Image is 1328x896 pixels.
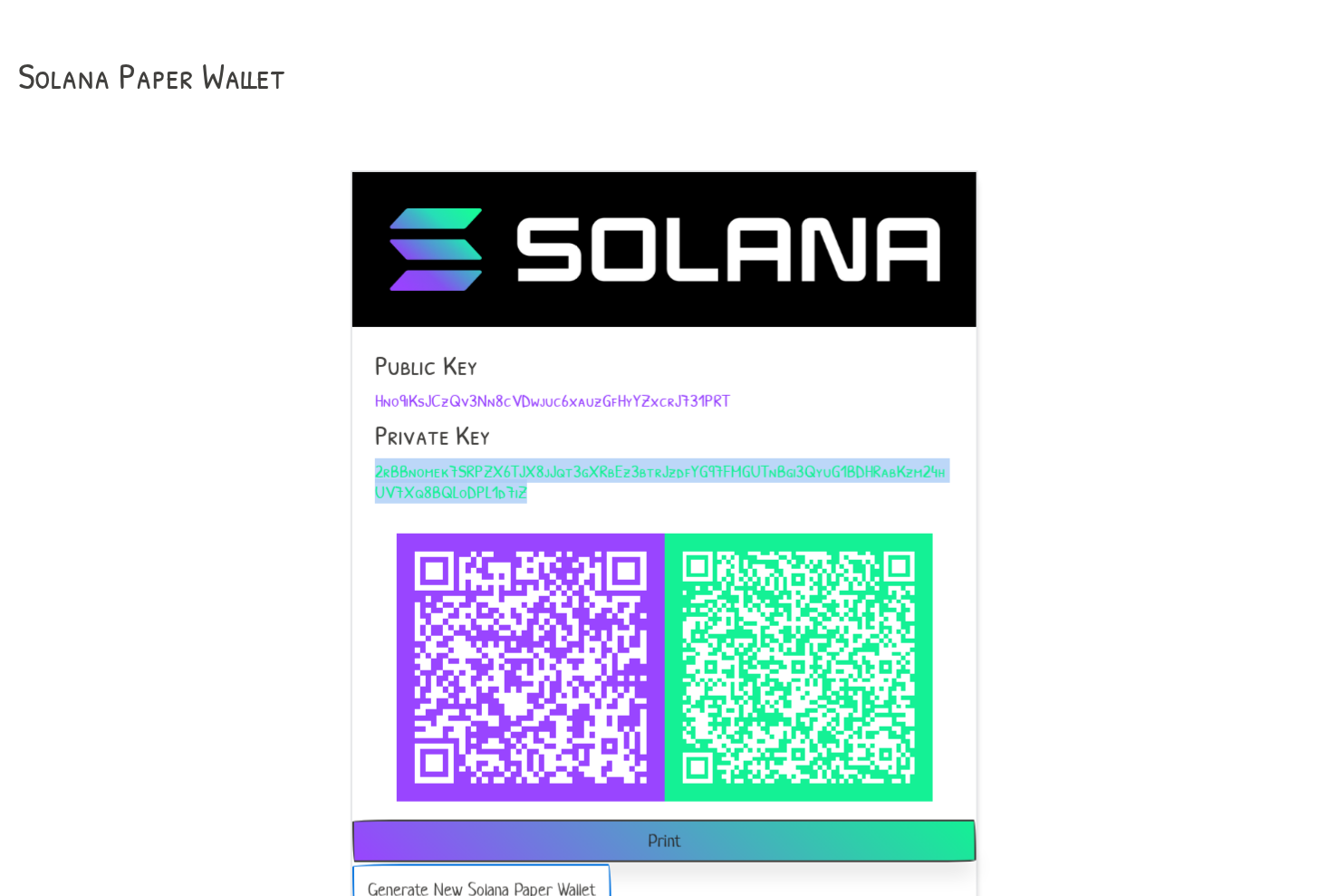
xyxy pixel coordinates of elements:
[352,172,977,327] img: Card example image
[375,458,946,504] span: 2rBBnomek7SRPZX6TJX8jJqt3gXRbEz3btrJzdfYG97FMGUTnBgi3QyuG1BDHRabKzm24hUV7Xq8BQLoDPL1d7iZ
[682,552,914,784] img: bkx2sKem4hcAAAAASUVORK5CYII=
[375,350,954,381] h4: Public Key
[414,552,646,784] img: BABkOSNAHSxKakrc+km+LOmZFB9KHM5zUf+KAPwPuuccSd+taLEAAAAASUVORK5CYII=
[375,419,954,451] h4: Private Key
[414,552,646,784] div: Hno9iKsJCzQv3Nn8cVDwjuc6xauzGfHyYZxcrJ731PRT
[682,552,914,784] div: 2rBBnomek7SRPZX6TJX8jJqt3gXRbEz3btrJzdfYG97FMGUTnBgi3QyuG1BDHRabKzm24hUV7Xq8BQLoDPL1d7iZ
[18,54,1310,96] h3: Solana Paper Wallet
[352,820,977,862] button: Print
[375,388,730,412] span: Hno9iKsJCzQv3Nn8cVDwjuc6xauzGfHyYZxcrJ731PRT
